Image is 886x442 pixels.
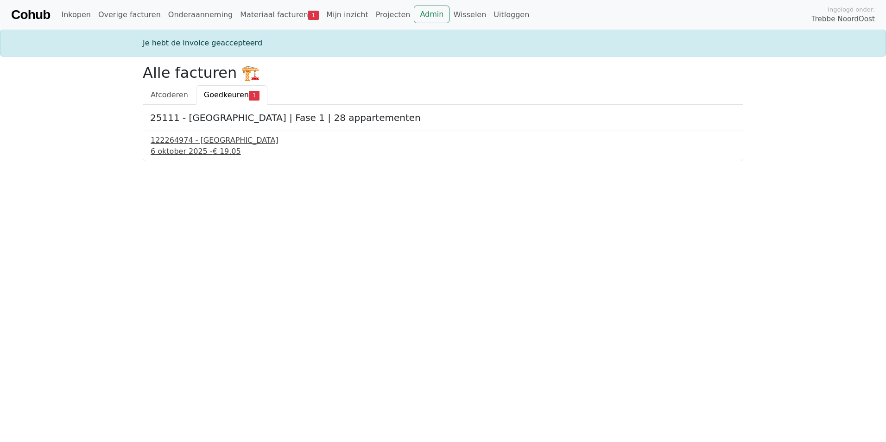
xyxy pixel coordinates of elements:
a: Uitloggen [490,6,533,24]
span: € 19.05 [213,147,241,156]
a: Materiaal facturen1 [236,6,323,24]
a: 122264974 - [GEOGRAPHIC_DATA]6 oktober 2025 -€ 19.05 [151,135,735,157]
a: Admin [414,6,449,23]
h5: 25111 - [GEOGRAPHIC_DATA] | Fase 1 | 28 appartementen [150,112,736,123]
a: Projecten [372,6,414,24]
a: Afcoderen [143,85,196,105]
span: Goedkeuren [204,90,249,99]
span: Afcoderen [151,90,188,99]
div: 6 oktober 2025 - [151,146,735,157]
a: Wisselen [449,6,490,24]
span: Ingelogd onder: [828,5,875,14]
span: 1 [308,11,319,20]
span: Trebbe NoordOost [812,14,875,25]
h2: Alle facturen 🏗️ [143,64,743,82]
div: Je hebt de invoice geaccepteerd [137,38,749,49]
a: Goedkeuren1 [196,85,267,105]
a: Mijn inzicht [323,6,372,24]
a: Overige facturen [95,6,165,24]
a: Inkopen [57,6,94,24]
div: 122264974 - [GEOGRAPHIC_DATA] [151,135,735,146]
span: 1 [249,91,259,100]
a: Onderaanneming [165,6,236,24]
a: Cohub [11,4,50,26]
